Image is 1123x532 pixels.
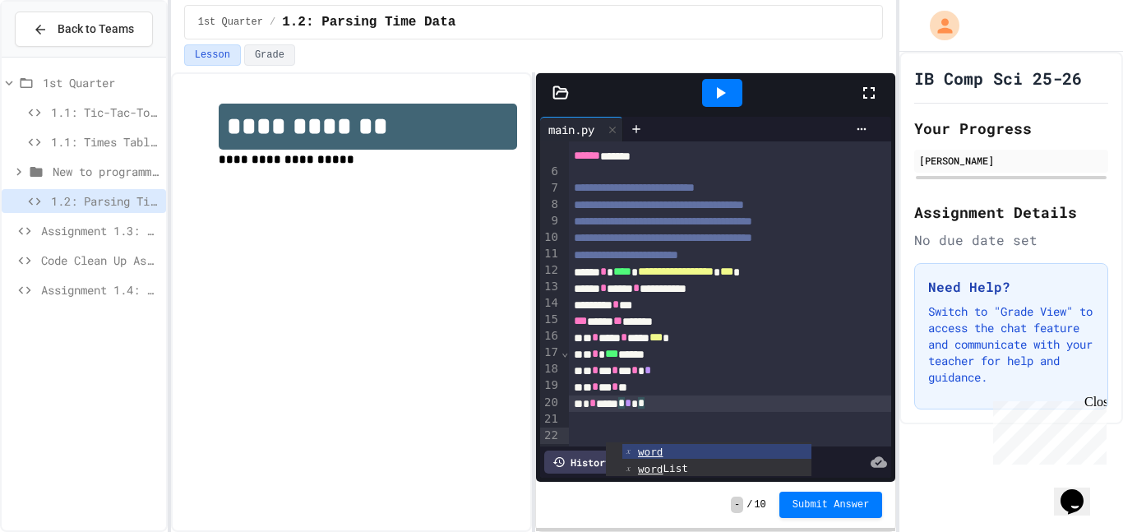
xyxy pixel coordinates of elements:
[540,395,561,411] div: 20
[913,7,964,44] div: My Account
[754,498,765,511] span: 10
[51,133,159,150] span: 1.1: Times Table (Year 1/SL)
[51,104,159,121] span: 1.1: Tic-Tac-Toe (Year 2)
[638,446,663,458] span: word
[544,451,619,474] div: History
[540,262,561,279] div: 12
[540,411,561,428] div: 21
[540,377,561,394] div: 19
[282,12,455,32] span: 1.2: Parsing Time Data
[540,180,561,197] div: 7
[540,164,561,180] div: 6
[919,153,1103,168] div: [PERSON_NAME]
[41,222,159,239] span: Assignment 1.3: Longitude and Latitude Data
[540,295,561,312] div: 14
[540,197,561,213] div: 8
[53,163,159,180] span: New to programming exercises
[41,252,159,269] span: Code Clean Up Assignment
[1054,466,1107,516] iframe: chat widget
[606,442,811,476] ul: Completions
[540,345,561,361] div: 17
[928,277,1094,297] h3: Need Help?
[540,246,561,262] div: 11
[7,7,113,104] div: Chat with us now!Close
[540,229,561,246] div: 10
[914,201,1108,224] h2: Assignment Details
[15,12,153,47] button: Back to Teams
[540,279,561,295] div: 13
[540,428,561,444] div: 22
[928,303,1094,386] p: Switch to "Grade View" to access the chat feature and communicate with your teacher for help and ...
[746,498,752,511] span: /
[51,192,159,210] span: 1.2: Parsing Time Data
[184,44,241,66] button: Lesson
[270,16,275,29] span: /
[540,328,561,345] div: 16
[540,444,561,460] div: 23
[41,281,159,298] span: Assignment 1.4: Reading and Parsing Data
[540,117,623,141] div: main.py
[731,497,743,513] span: -
[540,121,603,138] div: main.py
[244,44,295,66] button: Grade
[540,361,561,377] div: 18
[779,492,883,518] button: Submit Answer
[987,395,1107,465] iframe: chat widget
[540,213,561,229] div: 9
[914,230,1108,250] div: No due date set
[793,498,870,511] span: Submit Answer
[58,21,134,38] span: Back to Teams
[198,16,263,29] span: 1st Quarter
[43,74,159,91] span: 1st Quarter
[914,67,1082,90] h1: IB Comp Sci 25-26
[561,345,569,359] span: Fold line
[540,312,561,328] div: 15
[914,117,1108,140] h2: Your Progress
